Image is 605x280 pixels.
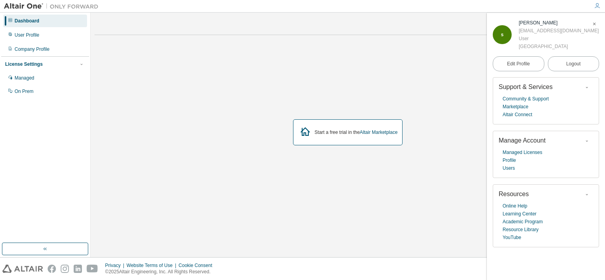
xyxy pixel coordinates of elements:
[15,46,50,52] div: Company Profile
[519,27,599,35] div: [EMAIL_ADDRESS][DOMAIN_NAME]
[61,265,69,273] img: instagram.svg
[548,56,599,71] button: Logout
[5,61,43,67] div: License Settings
[499,83,553,90] span: Support & Services
[503,103,528,111] a: Marketplace
[360,130,397,135] a: Altair Marketplace
[2,265,43,273] img: altair_logo.svg
[15,75,34,81] div: Managed
[15,18,39,24] div: Dashboard
[503,202,527,210] a: Online Help
[499,137,546,144] span: Manage Account
[74,265,82,273] img: linkedin.svg
[507,61,530,67] span: Edit Profile
[519,35,599,43] div: User
[503,95,549,103] a: Community & Support
[15,32,39,38] div: User Profile
[493,56,544,71] a: Edit Profile
[503,111,532,119] a: Altair Connect
[519,19,599,27] div: seongjun choi
[503,210,536,218] a: Learning Center
[105,262,126,269] div: Privacy
[501,32,504,37] span: s
[4,2,102,10] img: Altair One
[315,129,398,135] div: Start a free trial in the
[503,218,543,226] a: Academic Program
[566,60,581,68] span: Logout
[105,269,217,275] p: © 2025 Altair Engineering, Inc. All Rights Reserved.
[503,226,538,234] a: Resource Library
[503,148,542,156] a: Managed Licenses
[503,156,516,164] a: Profile
[126,262,178,269] div: Website Terms of Use
[48,265,56,273] img: facebook.svg
[499,191,529,197] span: Resources
[519,43,599,50] div: [GEOGRAPHIC_DATA]
[87,265,98,273] img: youtube.svg
[503,234,521,241] a: YouTube
[178,262,217,269] div: Cookie Consent
[15,88,33,95] div: On Prem
[503,164,515,172] a: Users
